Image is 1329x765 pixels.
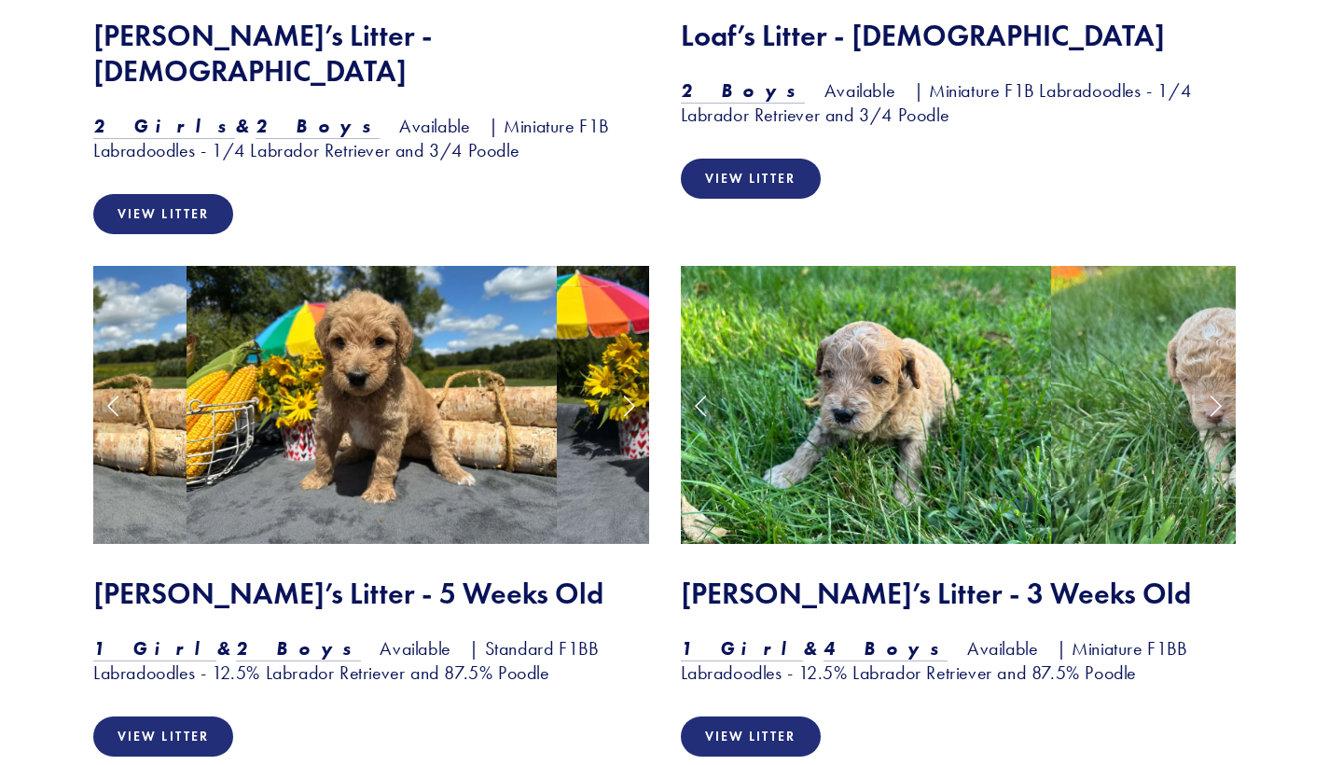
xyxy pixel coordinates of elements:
[824,637,948,660] em: 4 Boys
[681,716,821,757] a: View Litter
[681,79,806,102] em: 2 Boys
[803,637,824,660] em: &
[93,637,216,660] em: 1 Girl
[93,576,649,611] h2: [PERSON_NAME]’s Litter - 5 Weeks Old
[1195,377,1236,433] a: Next Slide
[93,716,233,757] a: View Litter
[93,114,649,162] h3: Available | Miniature F1B Labradoodles - 1/4 Labrador Retriever and 3/4 Poodle
[681,636,1237,685] h3: Available | Miniature F1BB Labradoodles - 12.5% Labrador Retriever and 87.5% Poodle
[608,377,649,433] a: Next Slide
[187,266,557,544] img: Dot 4.jpg
[236,637,361,660] em: 2 Boys
[93,18,649,90] h2: [PERSON_NAME]’s Litter - [DEMOGRAPHIC_DATA]
[681,79,806,104] a: 2 Boys
[93,637,216,661] a: 1 Girl
[256,115,381,137] em: 2 Boys
[256,115,381,139] a: 2 Boys
[93,115,235,139] a: 2 Girls
[681,637,804,660] em: 1 Girl
[235,115,256,137] em: &
[216,637,237,660] em: &
[681,78,1237,127] h3: Available | Miniature F1B Labradoodles - 1/4 Labrador Retriever and 3/4 Poodle
[93,636,649,685] h3: Available | Standard F1BB Labradoodles - 12.5% Labrador Retriever and 87.5% Poodle
[93,377,134,433] a: Previous Slide
[681,576,1237,611] h2: [PERSON_NAME]’s Litter - 3 Weeks Old
[681,377,722,433] a: Previous Slide
[681,159,821,199] a: View Litter
[93,115,235,137] em: 2 Girls
[824,637,948,661] a: 4 Boys
[557,266,927,544] img: Tic Tac 4.jpg
[681,637,804,661] a: 1 Girl
[681,18,1237,53] h2: Loaf’s Litter - [DEMOGRAPHIC_DATA]
[681,266,1051,544] img: Bo Peep 2.jpg
[236,637,361,661] a: 2 Boys
[93,194,233,234] a: View Litter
